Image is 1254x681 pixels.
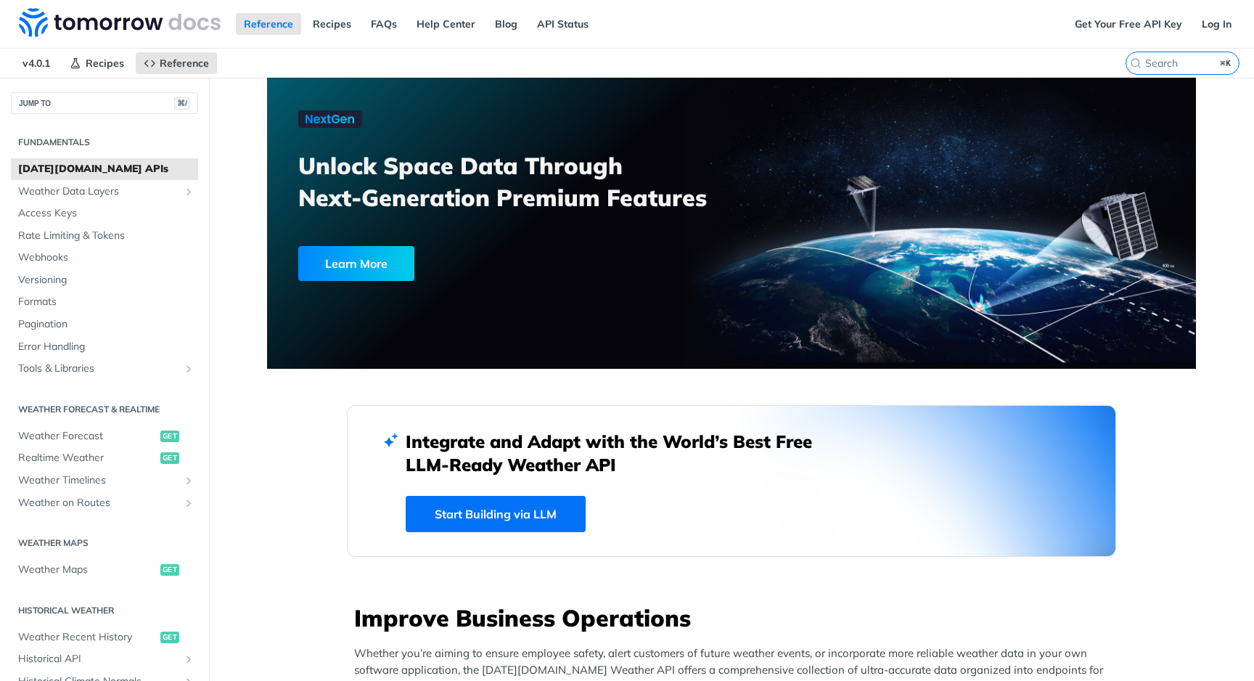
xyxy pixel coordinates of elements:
[298,246,414,281] div: Learn More
[18,206,194,221] span: Access Keys
[160,564,179,576] span: get
[354,602,1116,634] h3: Improve Business Operations
[11,291,198,313] a: Formats
[11,92,198,114] button: JUMP TO⌘/
[1194,13,1239,35] a: Log In
[11,604,198,617] h2: Historical Weather
[11,403,198,416] h2: Weather Forecast & realtime
[11,203,198,224] a: Access Keys
[18,162,194,176] span: [DATE][DOMAIN_NAME] APIs
[11,627,198,648] a: Weather Recent Historyget
[1217,56,1235,70] kbd: ⌘K
[409,13,483,35] a: Help Center
[298,246,657,281] a: Learn More
[11,136,198,149] h2: Fundamentals
[18,563,157,577] span: Weather Maps
[160,431,179,442] span: get
[1067,13,1190,35] a: Get Your Free API Key
[18,451,157,465] span: Realtime Weather
[136,52,217,74] a: Reference
[11,470,198,492] a: Weather TimelinesShow subpages for Weather Timelines
[183,497,194,509] button: Show subpages for Weather on Routes
[18,630,157,645] span: Weather Recent History
[62,52,132,74] a: Recipes
[11,425,198,447] a: Weather Forecastget
[18,473,179,488] span: Weather Timelines
[183,653,194,665] button: Show subpages for Historical API
[18,250,194,265] span: Webhooks
[18,429,157,444] span: Weather Forecast
[406,430,834,476] h2: Integrate and Adapt with the World’s Best Free LLM-Ready Weather API
[19,8,221,37] img: Tomorrow.io Weather API Docs
[406,496,586,532] a: Start Building via LLM
[11,269,198,291] a: Versioning
[298,150,747,213] h3: Unlock Space Data Through Next-Generation Premium Features
[18,340,194,354] span: Error Handling
[18,184,179,199] span: Weather Data Layers
[15,52,58,74] span: v4.0.1
[236,13,301,35] a: Reference
[183,186,194,197] button: Show subpages for Weather Data Layers
[174,97,190,110] span: ⌘/
[11,336,198,358] a: Error Handling
[305,13,359,35] a: Recipes
[1130,57,1142,69] svg: Search
[160,452,179,464] span: get
[86,57,124,70] span: Recipes
[183,363,194,375] button: Show subpages for Tools & Libraries
[487,13,525,35] a: Blog
[18,496,179,510] span: Weather on Routes
[11,559,198,581] a: Weather Mapsget
[363,13,405,35] a: FAQs
[18,362,179,376] span: Tools & Libraries
[11,247,198,269] a: Webhooks
[529,13,597,35] a: API Status
[18,652,179,666] span: Historical API
[11,314,198,335] a: Pagination
[11,225,198,247] a: Rate Limiting & Tokens
[18,229,194,243] span: Rate Limiting & Tokens
[11,537,198,550] h2: Weather Maps
[11,158,198,180] a: [DATE][DOMAIN_NAME] APIs
[160,632,179,643] span: get
[11,648,198,670] a: Historical APIShow subpages for Historical API
[18,273,194,288] span: Versioning
[298,110,362,128] img: NextGen
[18,295,194,309] span: Formats
[183,475,194,486] button: Show subpages for Weather Timelines
[11,447,198,469] a: Realtime Weatherget
[18,317,194,332] span: Pagination
[11,492,198,514] a: Weather on RoutesShow subpages for Weather on Routes
[160,57,209,70] span: Reference
[11,358,198,380] a: Tools & LibrariesShow subpages for Tools & Libraries
[11,181,198,203] a: Weather Data LayersShow subpages for Weather Data Layers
